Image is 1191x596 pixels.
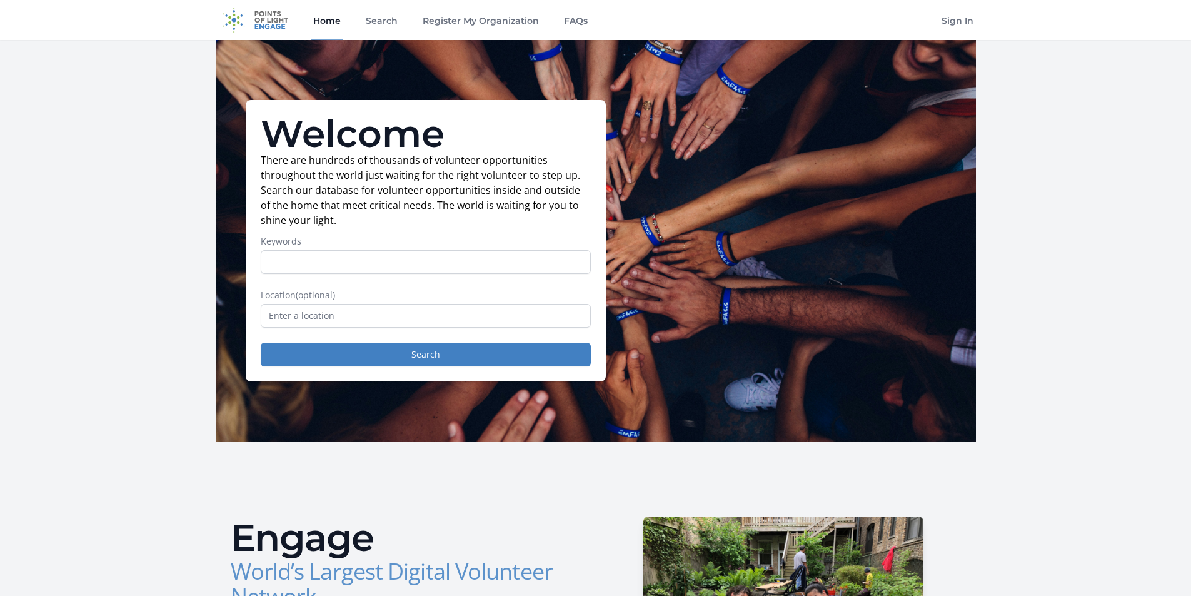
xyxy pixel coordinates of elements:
[261,304,591,328] input: Enter a location
[261,235,591,248] label: Keywords
[261,289,591,301] label: Location
[261,115,591,153] h1: Welcome
[231,519,586,557] h2: Engage
[261,343,591,366] button: Search
[296,289,335,301] span: (optional)
[261,153,591,228] p: There are hundreds of thousands of volunteer opportunities throughout the world just waiting for ...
